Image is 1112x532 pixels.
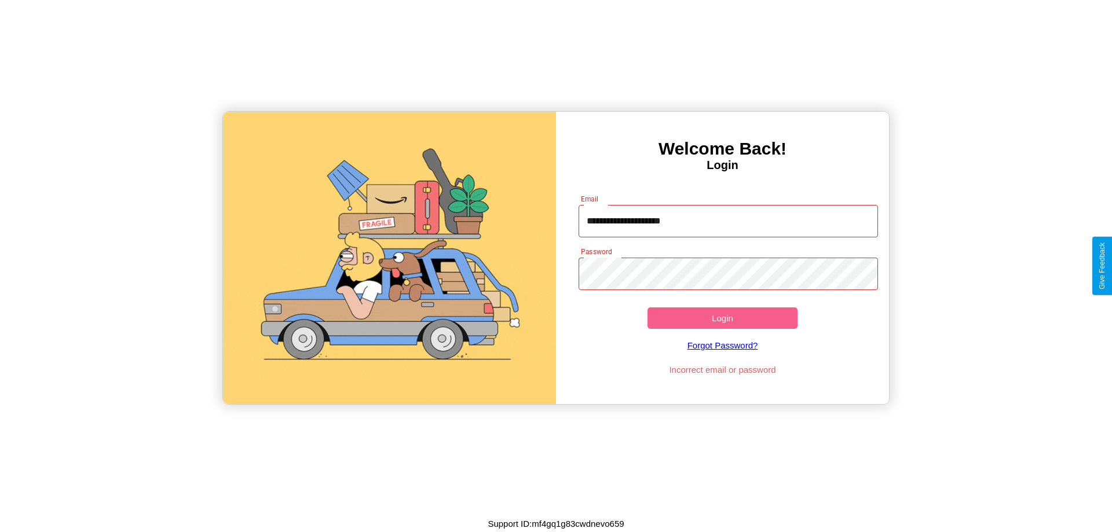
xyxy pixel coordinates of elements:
[573,329,873,362] a: Forgot Password?
[1098,243,1106,289] div: Give Feedback
[648,307,798,329] button: Login
[488,516,624,531] p: Support ID: mf4gq1g83cwdnevo659
[556,139,889,159] h3: Welcome Back!
[581,247,612,256] label: Password
[581,194,599,204] label: Email
[573,362,873,377] p: Incorrect email or password
[556,159,889,172] h4: Login
[223,112,556,404] img: gif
